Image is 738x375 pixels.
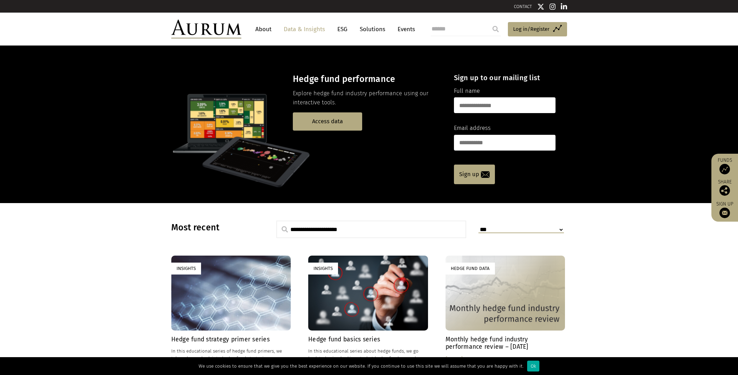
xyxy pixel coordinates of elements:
a: Sign up [715,201,734,218]
img: Twitter icon [537,3,544,10]
a: About [252,23,275,36]
div: Ok [527,361,539,371]
img: Instagram icon [550,3,556,10]
img: email-icon [481,171,490,178]
a: Log in/Register [508,22,567,37]
img: search.svg [282,226,288,232]
div: Insights [171,263,201,274]
a: ESG [334,23,351,36]
div: [DATE] [446,355,565,364]
a: Data & Insights [280,23,329,36]
h3: Most recent [171,222,259,233]
a: CONTACT [514,4,532,9]
div: Share [715,180,734,196]
div: Insights [308,263,338,274]
h4: Sign up to our mailing list [454,74,556,82]
span: Log in/Register [513,25,550,33]
h4: Monthly hedge fund industry performance review – [DATE] [446,336,565,350]
img: Linkedin icon [561,3,567,10]
h3: Hedge fund performance [293,74,442,84]
img: Access Funds [719,164,730,174]
h4: Hedge fund strategy primer series [171,336,291,343]
a: Events [394,23,415,36]
a: Access data [293,112,362,130]
h4: Hedge fund basics series [308,336,428,343]
img: Share this post [719,185,730,196]
a: Sign up [454,165,495,184]
a: Funds [715,157,734,174]
input: Submit [489,22,503,36]
p: Explore hedge fund industry performance using our interactive tools. [293,89,442,107]
p: In this educational series of hedge fund primers, we take a deeper look into hedge fund strategie... [171,347,291,369]
label: Full name [454,86,480,96]
img: Aurum [171,20,241,39]
a: Solutions [356,23,389,36]
div: Hedge Fund Data [446,263,495,274]
label: Email address [454,124,491,133]
p: In this educational series about hedge funds, we go back to basics, looking at what hedge funds a... [308,347,428,369]
img: Sign up to our newsletter [719,208,730,218]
